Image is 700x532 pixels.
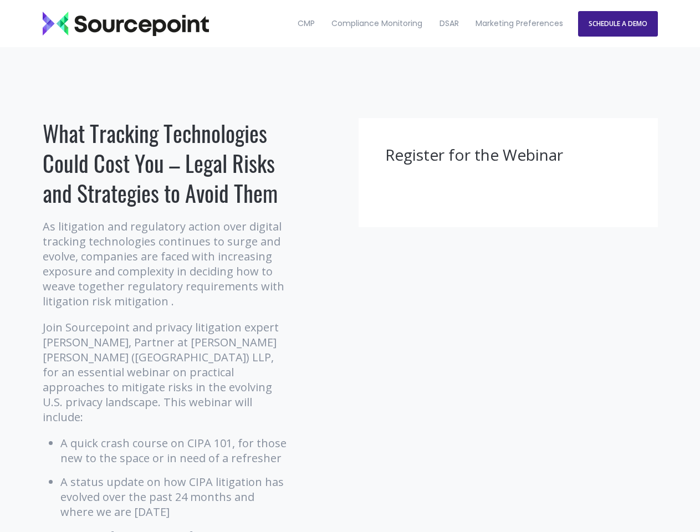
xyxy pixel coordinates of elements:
[43,118,289,208] h1: What Tracking Technologies Could Cost You – Legal Risks and Strategies to Avoid Them
[578,11,658,37] a: SCHEDULE A DEMO
[43,219,289,309] p: As litigation and regulatory action over digital tracking technologies continues to surge and evo...
[60,474,289,519] li: A status update on how CIPA litigation has evolved over the past 24 months and where we are [DATE]
[60,436,289,465] li: A quick crash course on CIPA 101, for those new to the space or in need of a refresher
[43,320,289,424] p: Join Sourcepoint and privacy litigation expert [PERSON_NAME], Partner at [PERSON_NAME] [PERSON_NA...
[385,145,631,166] h3: Register for the Webinar
[43,12,209,36] img: Sourcepoint_logo_black_transparent (2)-2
